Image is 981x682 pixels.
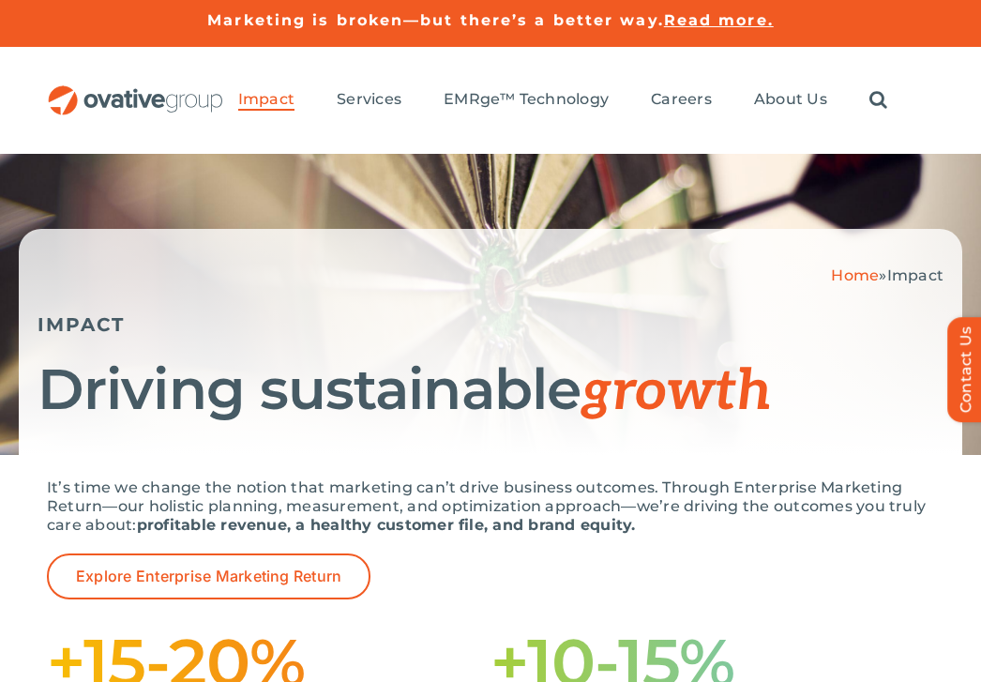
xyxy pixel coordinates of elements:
a: Read more. [664,11,774,29]
span: Services [337,90,401,109]
a: Services [337,90,401,111]
a: OG_Full_horizontal_RGB [47,83,224,101]
p: It’s time we change the notion that marketing can’t drive business outcomes. Through Enterprise M... [47,478,934,535]
span: growth [581,358,772,426]
span: » [831,266,943,284]
h1: Driving sustainable [38,359,943,422]
nav: Menu [238,70,887,130]
span: Explore Enterprise Marketing Return [76,568,341,585]
a: EMRge™ Technology [444,90,609,111]
a: Careers [651,90,712,111]
a: Explore Enterprise Marketing Return [47,553,370,599]
a: Marketing is broken—but there’s a better way. [207,11,664,29]
h5: IMPACT [38,313,943,336]
a: Home [831,266,879,284]
span: About Us [754,90,827,109]
span: Impact [238,90,294,109]
strong: profitable revenue, a healthy customer file, and brand equity. [137,516,636,534]
span: Careers [651,90,712,109]
span: EMRge™ Technology [444,90,609,109]
a: About Us [754,90,827,111]
a: Impact [238,90,294,111]
span: Impact [887,266,943,284]
a: Search [869,90,887,111]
